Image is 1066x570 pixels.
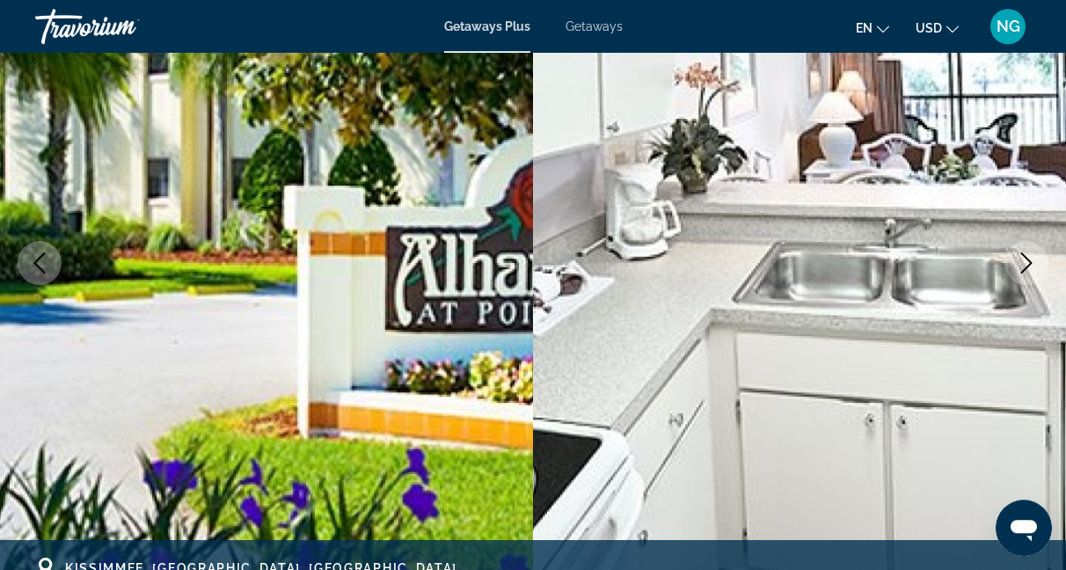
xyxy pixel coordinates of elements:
[1004,241,1048,285] button: Next image
[856,15,889,40] button: Change language
[35,4,211,49] a: Travorium
[985,8,1031,45] button: User Menu
[916,21,942,35] span: USD
[566,19,623,33] a: Getaways
[916,15,959,40] button: Change currency
[996,500,1052,556] iframe: Button to launch messaging window
[856,21,873,35] span: en
[444,19,530,33] a: Getaways Plus
[18,241,62,285] button: Previous image
[997,18,1020,35] span: NG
